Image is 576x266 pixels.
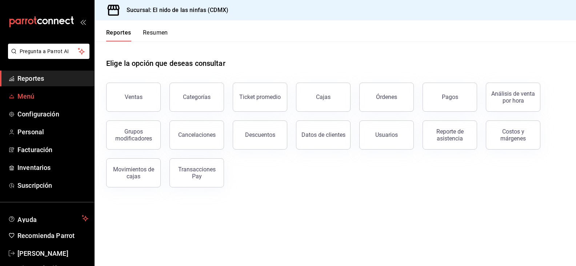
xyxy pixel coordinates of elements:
div: Pagos [442,94,458,100]
button: Transacciones Pay [169,158,224,187]
span: Reportes [17,74,88,83]
span: Suscripción [17,180,88,190]
button: Usuarios [359,120,414,150]
button: Reportes [106,29,131,41]
button: Costos y márgenes [486,120,540,150]
button: Órdenes [359,83,414,112]
button: Ticket promedio [233,83,287,112]
span: Menú [17,91,88,101]
button: Pagos [423,83,477,112]
div: Transacciones Pay [174,166,219,180]
span: Ayuda [17,214,79,223]
span: [PERSON_NAME] [17,249,88,258]
div: Ventas [125,94,143,100]
div: Grupos modificadores [111,128,156,142]
span: Inventarios [17,163,88,172]
button: Grupos modificadores [106,120,161,150]
div: Usuarios [375,131,398,138]
span: Pregunta a Parrot AI [20,48,78,55]
span: Facturación [17,145,88,155]
div: Movimientos de cajas [111,166,156,180]
button: Descuentos [233,120,287,150]
div: Costos y márgenes [491,128,536,142]
h3: Sucursal: El nido de las ninfas (CDMX) [121,6,228,15]
button: Reporte de asistencia [423,120,477,150]
button: Categorías [169,83,224,112]
div: navigation tabs [106,29,168,41]
a: Pregunta a Parrot AI [5,53,89,60]
div: Descuentos [245,131,275,138]
button: Cancelaciones [169,120,224,150]
button: Pregunta a Parrot AI [8,44,89,59]
div: Reporte de asistencia [427,128,472,142]
button: Resumen [143,29,168,41]
div: Categorías [183,94,211,100]
button: open_drawer_menu [80,19,86,25]
span: Recomienda Parrot [17,231,88,241]
div: Órdenes [376,94,397,100]
h1: Elige la opción que deseas consultar [106,58,225,69]
button: Ventas [106,83,161,112]
a: Cajas [296,83,351,112]
div: Cancelaciones [178,131,216,138]
button: Análisis de venta por hora [486,83,540,112]
button: Datos de clientes [296,120,351,150]
button: Movimientos de cajas [106,158,161,187]
div: Ticket promedio [239,94,281,100]
div: Análisis de venta por hora [491,90,536,104]
div: Cajas [316,93,331,102]
span: Personal [17,127,88,137]
span: Configuración [17,109,88,119]
div: Datos de clientes [301,131,345,138]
